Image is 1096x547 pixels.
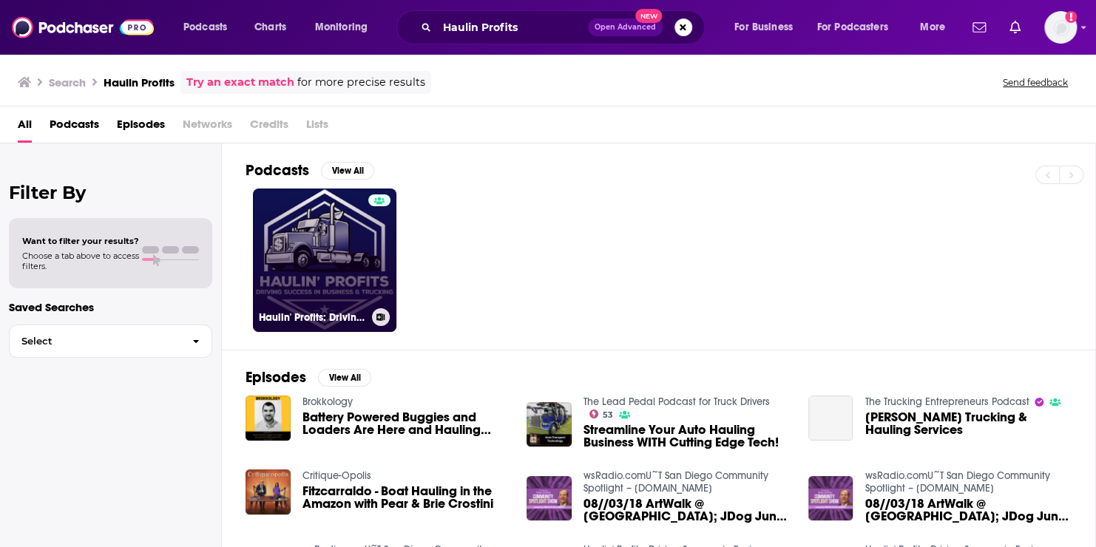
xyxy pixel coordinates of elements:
input: Search podcasts, credits, & more... [437,16,588,39]
a: wsRadio.comU~T San Diego Community Spotlight – wsRadio.com [865,469,1049,495]
a: Charts [245,16,295,39]
img: 08//03/18 ArtWalk @ Liberty Station; JDog Junk Removal & Hauling San Diego; Optec International [808,476,853,521]
button: Show profile menu [1044,11,1077,44]
a: All [18,112,32,143]
p: Saved Searches [9,300,212,314]
span: Want to filter your results? [22,236,139,246]
span: for more precise results [297,74,425,91]
h3: Search [49,75,86,89]
button: Select [9,325,212,358]
a: Haulin' Profits: Driving Success in Business and Trucking [253,188,396,332]
span: 08//03/18 ArtWalk @ [GEOGRAPHIC_DATA]; JDog Junk Removal & Hauling [GEOGRAPHIC_DATA]; Optec Inter... [865,497,1072,523]
span: 53 [603,412,613,418]
a: Episodes [117,112,165,143]
img: Streamline Your Auto Hauling Business WITH Cutting Edge Tech! [527,402,572,447]
div: Search podcasts, credits, & more... [410,10,719,44]
a: Fitzcarraldo - Boat Hauling in the Amazon with Pear & Brie Crostini [302,485,510,510]
a: D. Gray Trucking & Hauling Services [808,395,853,441]
a: Podcasts [50,112,99,143]
h2: Filter By [9,182,212,203]
a: Try an exact match [186,74,294,91]
span: Podcasts [183,17,227,38]
a: Show notifications dropdown [1004,15,1026,40]
button: Send feedback [998,76,1072,89]
a: Brokkology [302,395,353,408]
h3: Haulin Profits [104,75,175,89]
span: Open Advanced [595,24,656,31]
span: For Podcasters [817,17,888,38]
h2: Episodes [246,368,306,387]
img: User Profile [1044,11,1077,44]
span: Logged in as roneledotsonRAD [1044,11,1077,44]
a: PodcastsView All [246,161,374,180]
span: Select [10,336,180,346]
span: New [635,9,662,23]
a: The Trucking Entrepreneurs Podcast [865,395,1029,408]
button: View All [318,369,371,387]
button: open menu [305,16,387,39]
span: Charts [254,17,286,38]
img: Battery Powered Buggies and Loaders Are Here and Hauling Away Profits [246,395,291,441]
h2: Podcasts [246,161,309,180]
button: View All [321,162,374,180]
svg: Add a profile image [1065,11,1077,23]
span: Credits [250,112,288,143]
a: 08//03/18 ArtWalk @ Liberty Station; JDog Junk Removal & Hauling San Diego; Optec International [865,497,1072,523]
a: Critique-Opolis [302,469,371,482]
img: 08//03/18 ArtWalk @ Liberty Station; JDog Junk Removal & Hauling San Diego; Optec International [527,476,572,521]
button: open menu [808,16,910,39]
span: Lists [306,112,328,143]
button: open menu [724,16,811,39]
button: open menu [173,16,246,39]
h3: Haulin' Profits: Driving Success in Business and Trucking [259,311,366,324]
button: Open AdvancedNew [588,18,663,36]
span: Monitoring [315,17,368,38]
a: Show notifications dropdown [967,15,992,40]
a: wsRadio.comU~T San Diego Community Spotlight – wsRadio.com [583,469,768,495]
a: EpisodesView All [246,368,371,387]
span: Networks [183,112,232,143]
span: 08//03/18 ArtWalk @ [GEOGRAPHIC_DATA]; JDog Junk Removal & Hauling [GEOGRAPHIC_DATA]; Optec Inter... [583,497,791,523]
a: Battery Powered Buggies and Loaders Are Here and Hauling Away Profits [302,411,510,436]
a: 08//03/18 ArtWalk @ Liberty Station; JDog Junk Removal & Hauling San Diego; Optec International [583,497,791,523]
span: Choose a tab above to access filters. [22,251,139,271]
span: For Business [734,17,793,38]
a: Streamline Your Auto Hauling Business WITH Cutting Edge Tech! [583,424,791,449]
img: Podchaser - Follow, Share and Rate Podcasts [12,13,154,41]
span: More [920,17,945,38]
a: D. Gray Trucking & Hauling Services [865,411,1072,436]
span: [PERSON_NAME] Trucking & Hauling Services [865,411,1072,436]
a: 53 [589,410,613,418]
a: The Lead Pedal Podcast for Truck Drivers [583,395,770,408]
button: open menu [910,16,964,39]
img: Fitzcarraldo - Boat Hauling in the Amazon with Pear & Brie Crostini [246,469,291,514]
